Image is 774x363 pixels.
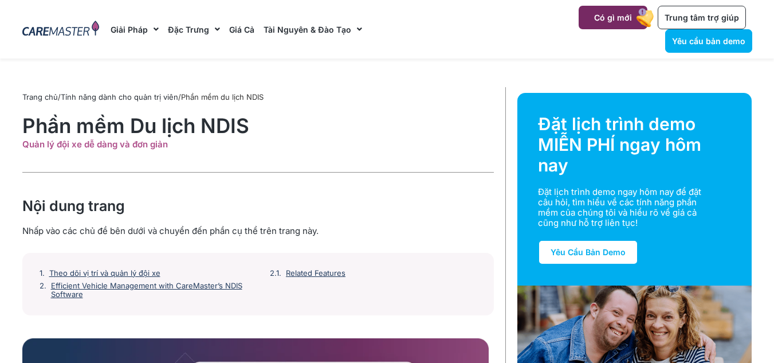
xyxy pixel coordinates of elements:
[22,139,168,150] font: Quản lý đội xe dễ dàng và đơn giản
[264,25,351,34] font: Tài nguyên & Đào tạo
[58,92,61,102] font: /
[22,92,58,102] a: Trang chủ
[22,114,249,138] font: Phần mềm Du lịch NDIS
[538,240,638,265] a: Yêu cầu bản demo
[658,6,746,29] a: Trung tâm trợ giúp
[111,10,159,49] a: Giải pháp
[538,114,701,175] font: Đặt lịch trình demo MIỄN PHÍ ngay hôm nay
[229,10,254,49] a: Giá cả
[672,36,745,46] font: Yêu cầu bản demo
[286,269,345,278] a: Related Features
[51,282,254,299] a: Efficient Vehicle Management with CareMaster’s NDIS Software
[22,225,319,236] font: Nhấp vào các chủ đề bên dưới và chuyển đến phần cụ thể trên trang này.
[264,10,362,49] a: Tài nguyên & Đào tạo
[111,25,148,34] font: Giải pháp
[579,6,647,29] a: Có gì mới
[538,186,701,228] font: Đặt lịch trình demo ngay hôm nay để đặt câu hỏi, tìm hiểu về các tính năng phần mềm của chúng tôi...
[61,92,178,102] a: Tính năng dành cho quản trị viên
[111,10,490,49] nav: Thực đơn
[181,92,264,102] font: Phần mềm du lịch NDIS
[178,92,181,102] font: /
[22,197,125,214] font: Nội dung trang
[22,21,100,38] img: Biểu trưng CareMaster
[229,25,254,34] font: Giá cả
[551,247,626,257] font: Yêu cầu bản demo
[49,269,160,278] a: Theo dõi vị trí và quản lý đội xe
[168,10,220,49] a: Đặc trưng
[665,13,739,22] font: Trung tâm trợ giúp
[594,13,632,22] font: Có gì mới
[168,25,209,34] font: Đặc trưng
[665,29,752,53] a: Yêu cầu bản demo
